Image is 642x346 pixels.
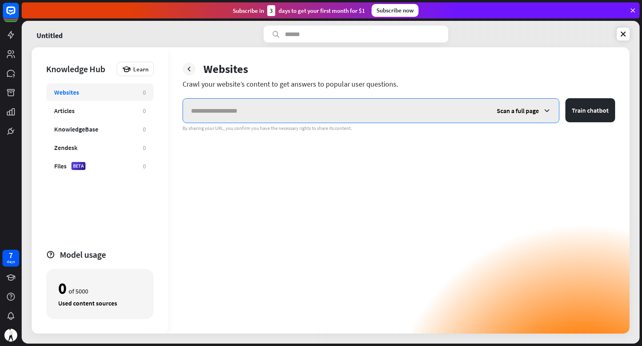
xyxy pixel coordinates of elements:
div: Knowledge Hub [46,63,113,75]
div: 0 [143,89,146,96]
div: 3 [267,5,275,16]
div: 0 [143,125,146,133]
span: Learn [133,65,148,73]
div: 0 [143,162,146,170]
div: Files [54,162,67,170]
a: Untitled [37,26,63,42]
div: By sharing your URL, you confirm you have the necessary rights to share its content. [183,125,615,132]
div: Websites [54,88,79,96]
div: Used content sources [58,299,142,307]
a: 7 days [2,250,19,267]
div: Subscribe now [372,4,419,17]
button: Train chatbot [565,98,615,122]
div: days [7,259,15,265]
div: BETA [71,162,85,170]
div: Model usage [60,249,154,260]
div: Crawl your website’s content to get answers to popular user questions. [183,79,615,89]
div: 0 [143,144,146,152]
div: of 5000 [58,281,142,295]
button: Open LiveChat chat widget [6,3,30,27]
div: 7 [9,252,13,259]
span: Scan a full page [497,107,539,115]
div: Subscribe in days to get your first month for $1 [233,5,365,16]
div: KnowledgeBase [54,125,98,133]
div: 0 [143,107,146,115]
div: Zendesk [54,144,77,152]
div: Websites [203,62,248,76]
div: Articles [54,107,75,115]
div: 0 [58,281,67,295]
